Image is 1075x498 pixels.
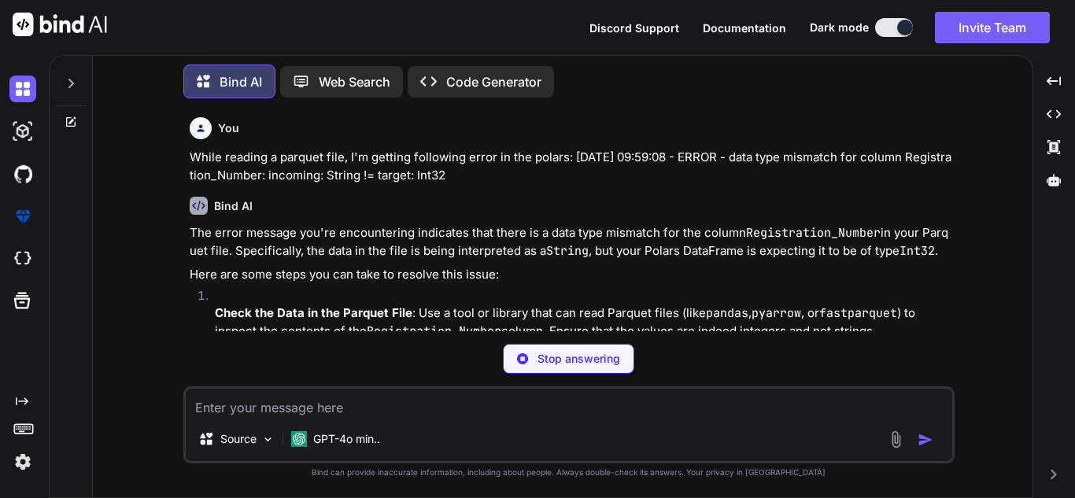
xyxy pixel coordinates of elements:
[589,20,679,36] button: Discord Support
[446,72,541,91] p: Code Generator
[819,305,897,321] code: fastparquet
[215,304,951,340] p: : Use a tool or library that can read Parquet files (like , , or ) to inspect the contents of the...
[215,305,412,320] strong: Check the Data in the Parquet File
[900,243,935,259] code: Int32
[9,203,36,230] img: premium
[220,72,262,91] p: Bind AI
[319,72,390,91] p: Web Search
[546,243,589,259] code: String
[220,431,257,447] p: Source
[935,12,1050,43] button: Invite Team
[9,245,36,272] img: cloudideIcon
[291,431,307,447] img: GPT-4o mini
[9,448,36,475] img: settings
[9,118,36,145] img: darkAi-studio
[9,76,36,102] img: darkChat
[537,351,620,367] p: Stop answering
[752,305,801,321] code: pyarrow
[918,432,933,448] img: icon
[190,224,951,260] p: The error message you're encountering indicates that there is a data type mismatch for the column...
[887,430,905,448] img: attachment
[218,120,239,136] h6: You
[706,305,748,321] code: pandas
[703,21,786,35] span: Documentation
[214,198,253,214] h6: Bind AI
[746,225,881,241] code: Registration_Number
[190,266,951,284] p: Here are some steps you can take to resolve this issue:
[367,323,501,339] code: Registration_Number
[703,20,786,36] button: Documentation
[190,149,951,184] p: While reading a parquet file, I'm getting following error in the polars: [DATE] 09:59:08 - ERROR ...
[13,13,107,36] img: Bind AI
[589,21,679,35] span: Discord Support
[261,433,275,446] img: Pick Models
[810,20,869,35] span: Dark mode
[183,467,955,478] p: Bind can provide inaccurate information, including about people. Always double-check its answers....
[313,431,380,447] p: GPT-4o min..
[9,160,36,187] img: githubDark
